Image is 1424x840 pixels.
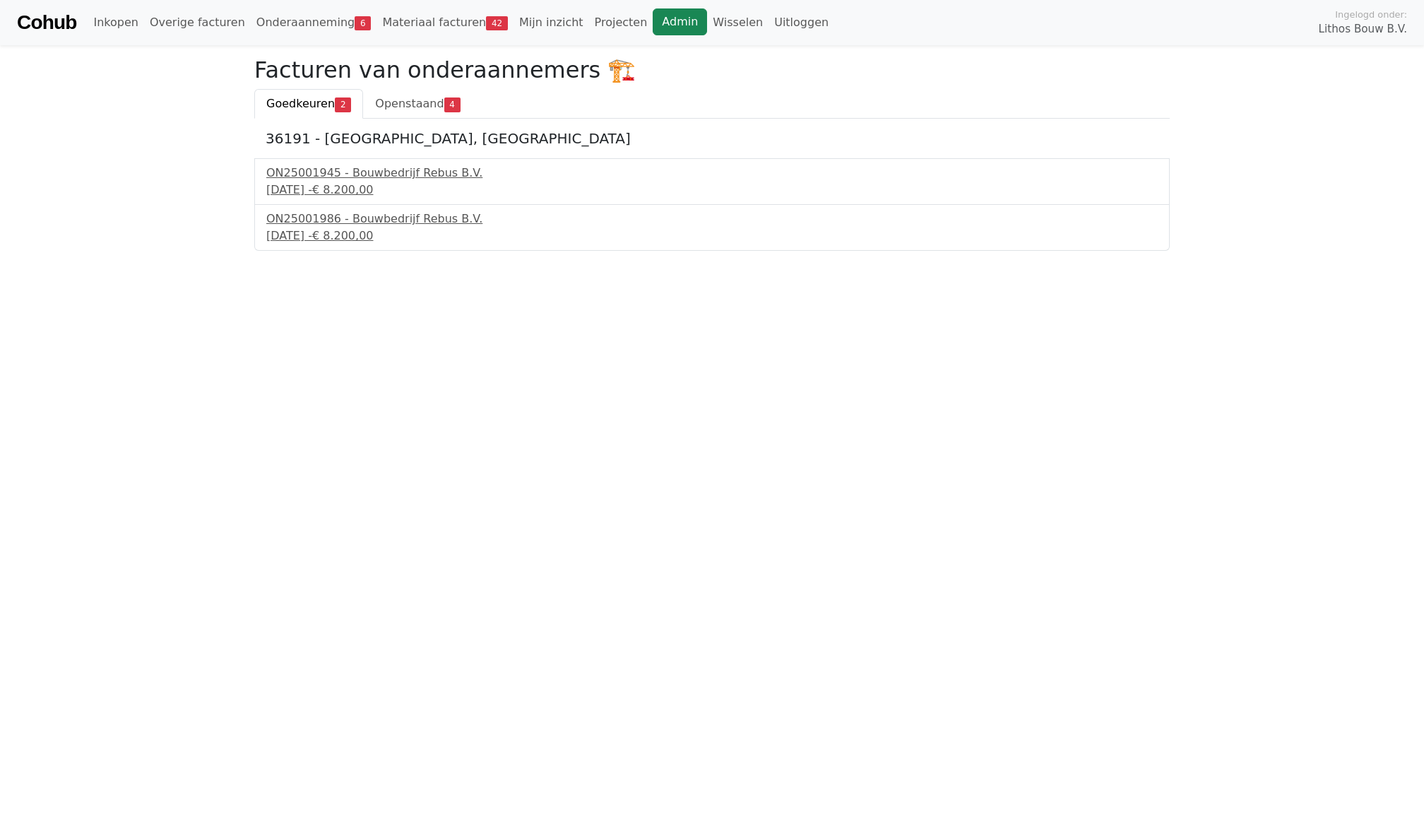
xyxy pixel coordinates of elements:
[266,182,1158,199] div: [DATE] -
[266,227,1158,244] div: [DATE] -
[266,97,335,110] span: Goedkeuren
[251,8,377,37] a: Onderaanneming6
[486,16,508,30] span: 42
[1319,21,1407,37] span: Lithos Bouw B.V.
[254,89,363,119] a: Goedkeuren2
[1335,8,1407,21] span: Ingelogd onder:
[266,165,1158,182] div: ON25001945 - Bouwbedrijf Rebus B.V.
[589,8,653,37] a: Projecten
[363,89,472,119] a: Openstaand4
[653,8,707,35] a: Admin
[266,130,1158,147] h5: 36191 - [GEOGRAPHIC_DATA], [GEOGRAPHIC_DATA]
[312,229,374,242] span: € 8.200,00
[312,183,374,196] span: € 8.200,00
[254,57,1170,83] h2: Facturen van onderaannemers 🏗️
[707,8,769,37] a: Wisselen
[266,211,1158,227] div: ON25001986 - Bouwbedrijf Rebus B.V.
[88,8,143,37] a: Inkopen
[376,8,514,37] a: Materiaal facturen42
[375,97,444,110] span: Openstaand
[514,8,589,37] a: Mijn inzicht
[444,97,461,112] span: 4
[769,8,834,37] a: Uitloggen
[266,165,1158,199] a: ON25001945 - Bouwbedrijf Rebus B.V.[DATE] -€ 8.200,00
[335,97,351,112] span: 2
[144,8,251,37] a: Overige facturen
[17,6,76,40] a: Cohub
[355,16,371,30] span: 6
[266,211,1158,244] a: ON25001986 - Bouwbedrijf Rebus B.V.[DATE] -€ 8.200,00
